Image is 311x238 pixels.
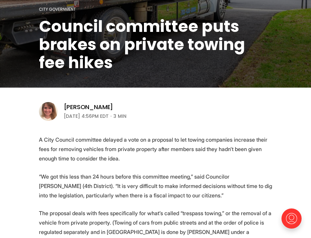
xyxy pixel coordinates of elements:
[64,103,113,111] a: [PERSON_NAME]
[39,172,272,200] p: “We got this less than 24 hours before this committee meeting,” said Councilor [PERSON_NAME] (4th...
[113,112,126,120] span: 3 min
[39,17,272,72] h1: Council committee puts brakes on private towing fee hikes
[39,135,272,163] p: A City Council committee delayed a vote on a proposal to let towing companies increase their fees...
[39,6,76,12] a: City Government
[64,112,109,120] time: [DATE] 4:56PM EDT
[276,205,311,238] iframe: portal-trigger
[39,102,58,121] img: Sarah Vogelsong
